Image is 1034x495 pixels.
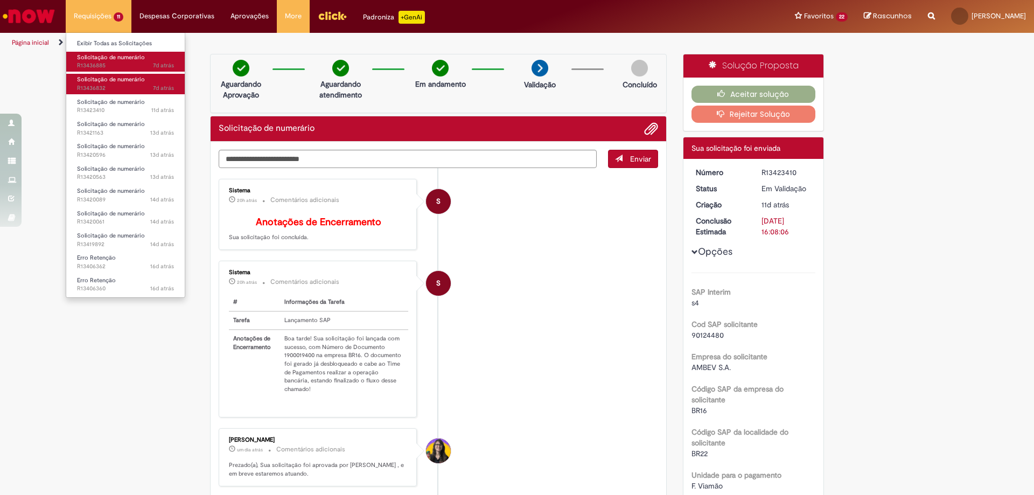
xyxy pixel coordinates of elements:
[691,86,816,103] button: Aceitar solução
[77,276,116,284] span: Erro Retenção
[77,240,174,249] span: R13419892
[280,311,408,330] td: Lançamento SAP
[237,279,257,285] time: 27/08/2025 15:35:35
[691,470,781,480] b: Unidade para o pagamento
[66,96,185,116] a: Aberto R13423410 : Solicitação de numerário
[153,84,174,92] span: 7d atrás
[229,294,280,311] th: #
[150,129,174,137] time: 15/08/2025 14:39:28
[150,262,174,270] span: 16d atrás
[761,183,812,194] div: Em Validação
[237,447,263,453] span: um dia atrás
[77,106,174,115] span: R13423410
[270,196,339,205] small: Comentários adicionais
[761,200,789,210] time: 18/08/2025 08:58:02
[77,142,145,150] span: Solicitação de numerário
[150,173,174,181] time: 15/08/2025 12:10:53
[77,196,174,204] span: R13420089
[77,53,145,61] span: Solicitação de numerário
[66,32,185,298] ul: Requisições
[280,330,408,398] td: Boa tarde! Sua solicitação foi lançada com sucesso, com Número de Documento 1900019400 na empresa...
[77,75,145,83] span: Solicitação de numerário
[66,185,185,205] a: Aberto R13420089 : Solicitação de numerário
[631,60,648,76] img: img-circle-grey.png
[608,150,658,168] button: Enviar
[77,84,174,93] span: R13436832
[318,8,347,24] img: click_logo_yellow_360x200.png
[66,118,185,138] a: Aberto R13421163 : Solicitação de numerário
[426,438,451,463] div: Carolina Pardo Oliveira
[688,167,754,178] dt: Número
[280,294,408,311] th: Informações da Tarefa
[691,449,708,458] span: BR22
[691,143,780,153] span: Sua solicitação foi enviada
[114,12,123,22] span: 11
[150,240,174,248] span: 14d atrás
[276,445,345,454] small: Comentários adicionais
[237,197,257,204] span: 20h atrás
[415,79,466,89] p: Em andamento
[77,120,145,128] span: Solicitação de numerário
[77,232,145,240] span: Solicitação de numerário
[139,11,214,22] span: Despesas Corporativas
[150,196,174,204] span: 14d atrás
[66,275,185,295] a: Aberto R13406360 : Erro Retenção
[66,38,185,50] a: Exibir Todas as Solicitações
[691,406,707,415] span: BR16
[66,230,185,250] a: Aberto R13419892 : Solicitação de numerário
[230,11,269,22] span: Aprovações
[150,284,174,292] time: 12/08/2025 21:12:55
[270,277,339,287] small: Comentários adicionais
[691,287,731,297] b: SAP Interim
[761,167,812,178] div: R13423410
[153,61,174,69] time: 21/08/2025 15:09:57
[219,124,315,134] h2: Solicitação de numerário Histórico de tíquete
[150,151,174,159] span: 13d atrás
[66,208,185,228] a: Aberto R13420061 : Solicitação de numerário
[836,12,848,22] span: 22
[644,122,658,136] button: Adicionar anexos
[683,54,824,78] div: Solução Proposta
[77,254,116,262] span: Erro Retenção
[66,252,185,272] a: Aberto R13406362 : Erro Retenção
[761,200,789,210] span: 11d atrás
[12,38,49,47] a: Página inicial
[219,150,597,168] textarea: Digite sua mensagem aqui...
[77,98,145,106] span: Solicitação de numerário
[77,165,145,173] span: Solicitação de numerário
[77,151,174,159] span: R13420596
[237,197,257,204] time: 27/08/2025 15:35:38
[315,79,367,100] p: Aguardando atendimento
[691,427,788,448] b: Código SAP da localidade do solicitante
[623,79,657,90] p: Concluído
[229,217,408,242] p: Sua solicitação foi concluída.
[151,106,174,114] span: 11d atrás
[691,481,723,491] span: F. Viamão
[691,352,767,361] b: Empresa do solicitante
[688,215,754,237] dt: Conclusão Estimada
[688,199,754,210] dt: Criação
[532,60,548,76] img: arrow-next.png
[150,129,174,137] span: 13d atrás
[436,189,441,214] span: S
[630,154,651,164] span: Enviar
[864,11,912,22] a: Rascunhos
[691,106,816,123] button: Rejeitar Solução
[691,362,731,372] span: AMBEV S.A.
[804,11,834,22] span: Favoritos
[66,141,185,161] a: Aberto R13420596 : Solicitação de numerário
[332,60,349,76] img: check-circle-green.png
[761,215,812,237] div: [DATE] 16:08:06
[66,74,185,94] a: Aberto R13436832 : Solicitação de numerário
[972,11,1026,20] span: [PERSON_NAME]
[691,298,699,308] span: s4
[153,61,174,69] span: 7d atrás
[229,461,408,478] p: Prezado(a), Sua solicitação foi aprovada por [PERSON_NAME] , e em breve estaremos atuando.
[237,279,257,285] span: 20h atrás
[691,330,724,340] span: 90124480
[77,187,145,195] span: Solicitação de numerário
[233,60,249,76] img: check-circle-green.png
[150,196,174,204] time: 15/08/2025 10:38:06
[150,262,174,270] time: 12/08/2025 21:17:14
[426,271,451,296] div: System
